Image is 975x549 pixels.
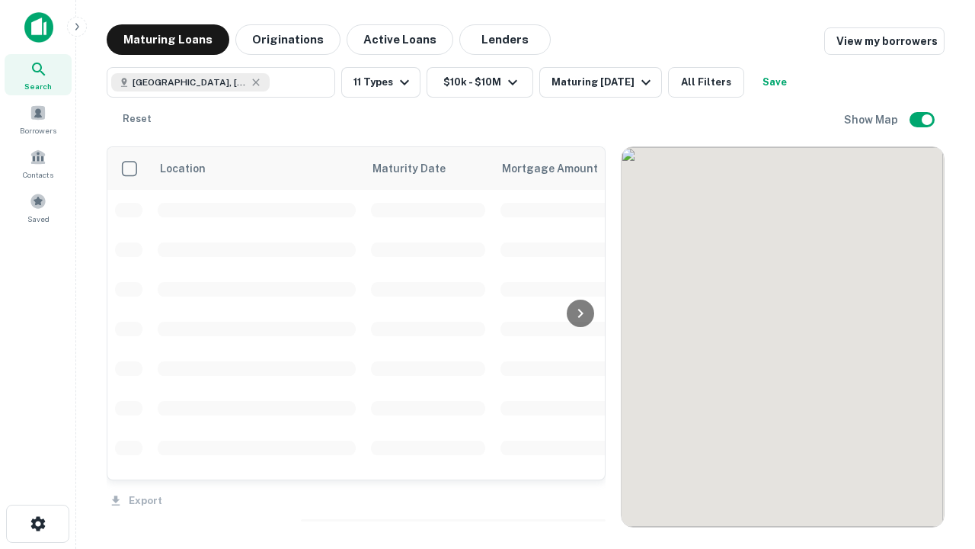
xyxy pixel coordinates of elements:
[459,24,551,55] button: Lenders
[427,67,533,98] button: $10k - $10M
[20,124,56,136] span: Borrowers
[347,24,453,55] button: Active Loans
[5,187,72,228] a: Saved
[27,213,50,225] span: Saved
[5,143,72,184] a: Contacts
[363,147,493,190] th: Maturity Date
[159,159,206,178] span: Location
[5,54,72,95] a: Search
[844,111,900,128] h6: Show Map
[24,12,53,43] img: capitalize-icon.png
[824,27,945,55] a: View my borrowers
[150,147,363,190] th: Location
[622,147,944,527] div: 0 0
[113,104,161,134] button: Reset
[341,67,420,98] button: 11 Types
[133,75,247,89] span: [GEOGRAPHIC_DATA], [GEOGRAPHIC_DATA]
[899,378,975,451] iframe: Chat Widget
[668,67,744,98] button: All Filters
[539,67,662,98] button: Maturing [DATE]
[750,67,799,98] button: Save your search to get updates of matches that match your search criteria.
[235,24,340,55] button: Originations
[502,159,618,178] span: Mortgage Amount
[551,73,655,91] div: Maturing [DATE]
[24,80,52,92] span: Search
[493,147,660,190] th: Mortgage Amount
[5,98,72,140] a: Borrowers
[107,24,229,55] button: Maturing Loans
[23,169,53,181] span: Contacts
[372,159,465,178] span: Maturity Date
